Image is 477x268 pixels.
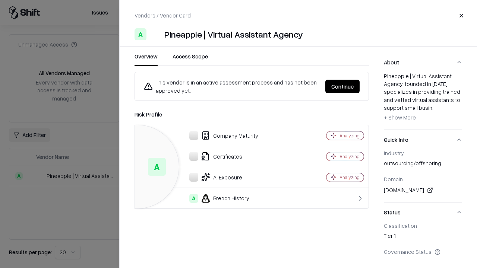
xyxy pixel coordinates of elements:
div: [DOMAIN_NAME] [384,186,462,195]
button: Continue [325,80,360,93]
div: A [148,158,166,176]
div: outsourcing/offshoring [384,159,462,170]
button: + Show More [384,112,416,124]
div: Pineapple | Virtual Assistant Agency [164,28,303,40]
div: Quick Info [384,150,462,202]
div: About [384,72,462,130]
span: ... [432,104,436,111]
div: Analyzing [339,174,360,181]
span: + Show More [384,114,416,121]
button: Access Scope [173,52,208,66]
div: Domain [384,176,462,182]
div: Industry [384,150,462,156]
div: A [135,28,146,40]
button: Overview [135,52,158,66]
div: Certificates [141,152,300,161]
div: Classification [384,222,462,229]
div: Risk Profile [135,110,369,119]
button: About [384,52,462,72]
div: This vendor is in an active assessment process and has not been approved yet. [144,78,319,95]
div: Breach History [141,194,300,203]
button: Quick Info [384,130,462,150]
div: Analyzing [339,153,360,160]
div: A [189,194,198,203]
div: Tier 1 [384,232,462,242]
button: Status [384,202,462,222]
div: Company Maturity [141,131,300,140]
div: AI Exposure [141,173,300,182]
div: Analyzing [339,133,360,139]
div: Pineapple | Virtual Assistant Agency, founded in [DATE], specializes in providing trained and vet... [384,72,462,124]
div: Governance Status [384,248,462,255]
p: Vendors / Vendor Card [135,12,191,19]
img: Pineapple | Virtual Assistant Agency [149,28,161,40]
